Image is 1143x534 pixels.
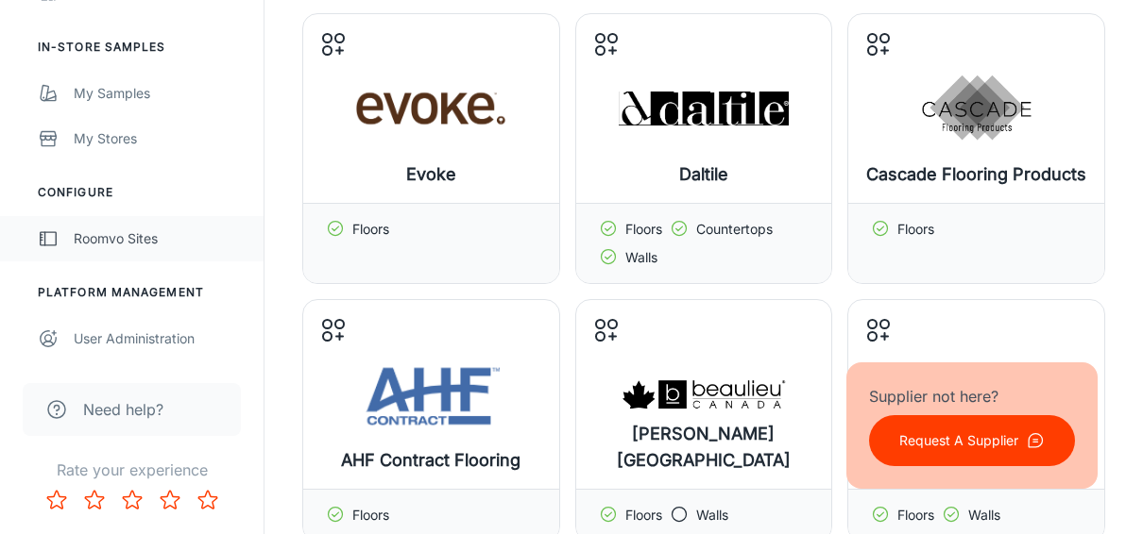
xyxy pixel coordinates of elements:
[74,128,245,149] div: My Stores
[352,505,389,526] p: Floors
[869,415,1075,466] button: Request A Supplier
[113,481,151,519] button: Rate 3 star
[897,219,934,268] p: Floors
[74,83,245,104] div: My Samples
[15,459,248,481] p: Rate your experience
[696,219,773,240] p: Countertops
[74,228,245,249] div: Roomvo Sites
[696,505,728,526] p: Walls
[869,385,1075,408] p: Supplier not here?
[352,219,389,268] p: Floors
[38,481,76,519] button: Rate 1 star
[76,481,113,519] button: Rate 2 star
[897,505,934,526] p: Floors
[74,328,245,349] div: User Administration
[899,430,1018,451] p: Request A Supplier
[968,505,1000,526] p: Walls
[151,481,189,519] button: Rate 4 star
[83,398,163,421] span: Need help?
[625,247,657,268] p: Walls
[625,219,662,240] p: Floors
[625,505,662,526] p: Floors
[189,481,227,519] button: Rate 5 star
